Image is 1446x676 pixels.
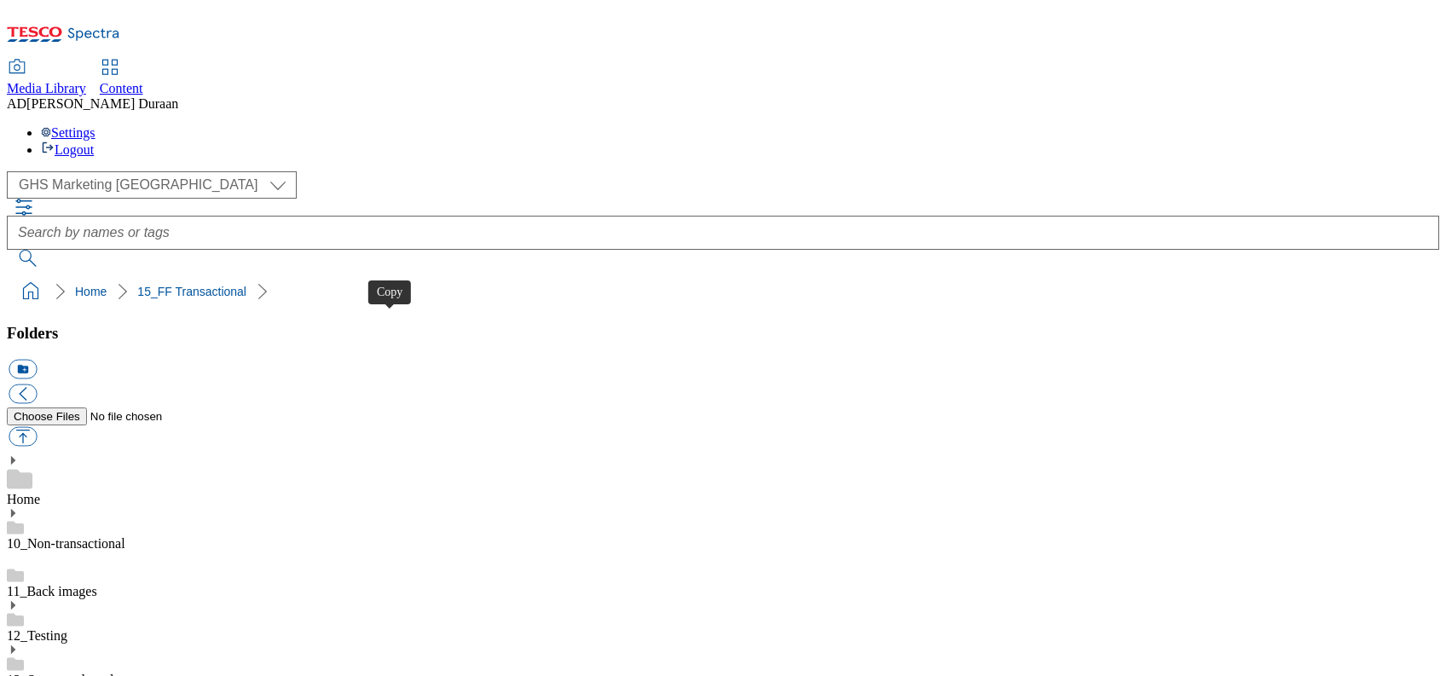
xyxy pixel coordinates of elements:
[7,61,86,96] a: Media Library
[41,125,95,140] a: Settings
[7,96,26,111] span: AD
[7,628,67,643] a: 12_Testing
[7,536,125,551] a: 10_Non-transactional
[7,275,1439,308] nav: breadcrumb
[75,285,107,298] a: Home
[100,61,143,96] a: Content
[7,492,40,506] a: Home
[100,81,143,95] span: Content
[41,142,94,157] a: Logout
[17,278,44,305] a: home
[26,96,178,111] span: [PERSON_NAME] Duraan
[7,324,1439,343] h3: Folders
[7,81,86,95] span: Media Library
[137,285,246,298] a: 15_FF Transactional
[7,584,97,598] a: 11_Back images
[7,216,1439,250] input: Search by names or tags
